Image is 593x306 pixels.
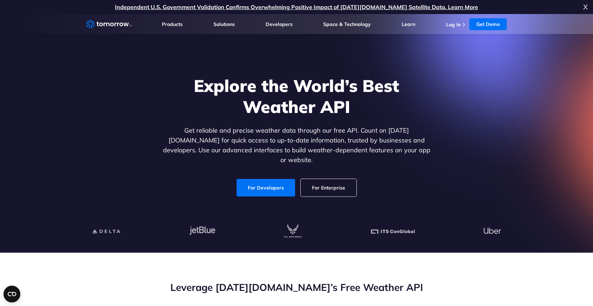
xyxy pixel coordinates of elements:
[161,126,432,165] p: Get reliable and precise weather data through our free API. Count on [DATE][DOMAIN_NAME] for quic...
[213,21,235,27] a: Solutions
[162,21,183,27] a: Products
[266,21,293,27] a: Developers
[86,281,507,294] h2: Leverage [DATE][DOMAIN_NAME]’s Free Weather API
[237,179,295,197] a: For Developers
[402,21,415,27] a: Learn
[86,19,132,29] a: Home link
[161,75,432,117] h1: Explore the World’s Best Weather API
[301,179,356,197] a: For Enterprise
[469,18,507,30] a: Get Demo
[4,286,20,302] button: Open CMP widget
[446,21,461,28] a: Log In
[323,21,371,27] a: Space & Technology
[115,4,478,11] a: Independent U.S. Government Validation Confirms Overwhelming Positive Impact of [DATE][DOMAIN_NAM...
